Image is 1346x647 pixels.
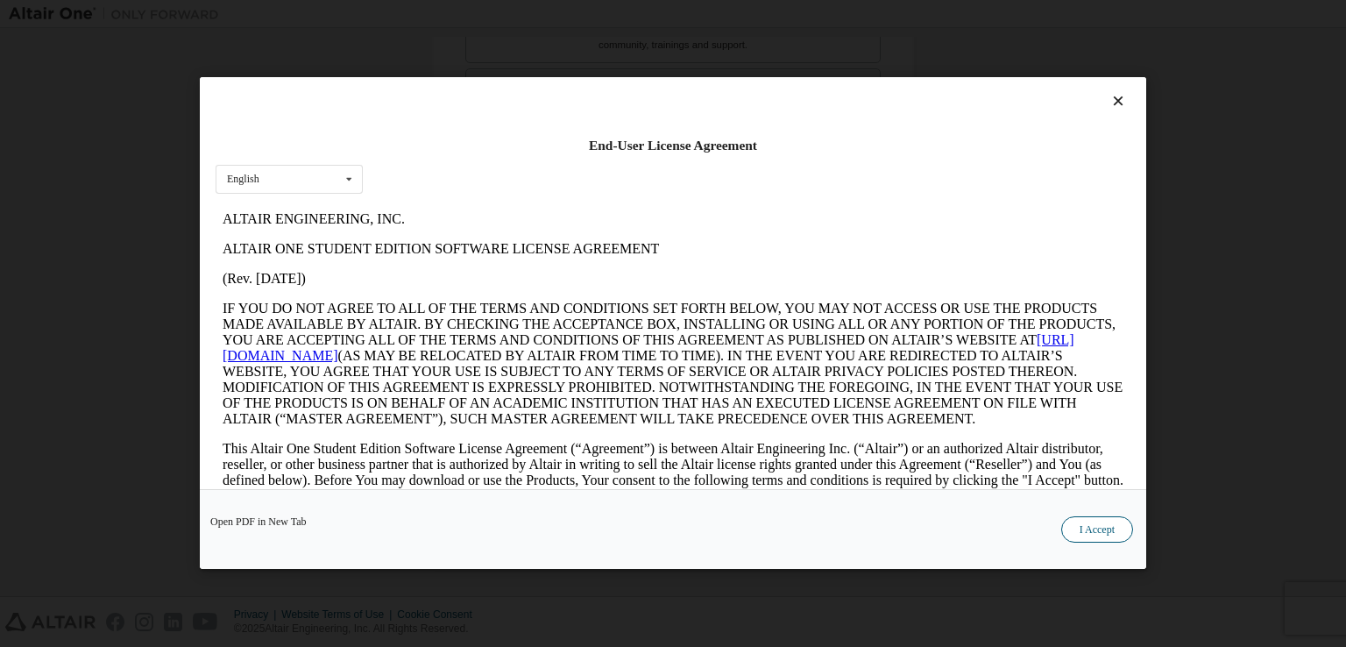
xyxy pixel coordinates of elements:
[7,96,908,223] p: IF YOU DO NOT AGREE TO ALL OF THE TERMS AND CONDITIONS SET FORTH BELOW, YOU MAY NOT ACCESS OR USE...
[1061,517,1133,544] button: I Accept
[227,174,259,185] div: English
[216,137,1130,154] div: End-User License Agreement
[7,67,908,82] p: (Rev. [DATE])
[210,517,307,528] a: Open PDF in New Tab
[7,7,908,23] p: ALTAIR ENGINEERING, INC.
[7,237,908,300] p: This Altair One Student Edition Software License Agreement (“Agreement”) is between Altair Engine...
[7,128,859,159] a: [URL][DOMAIN_NAME]
[7,37,908,53] p: ALTAIR ONE STUDENT EDITION SOFTWARE LICENSE AGREEMENT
